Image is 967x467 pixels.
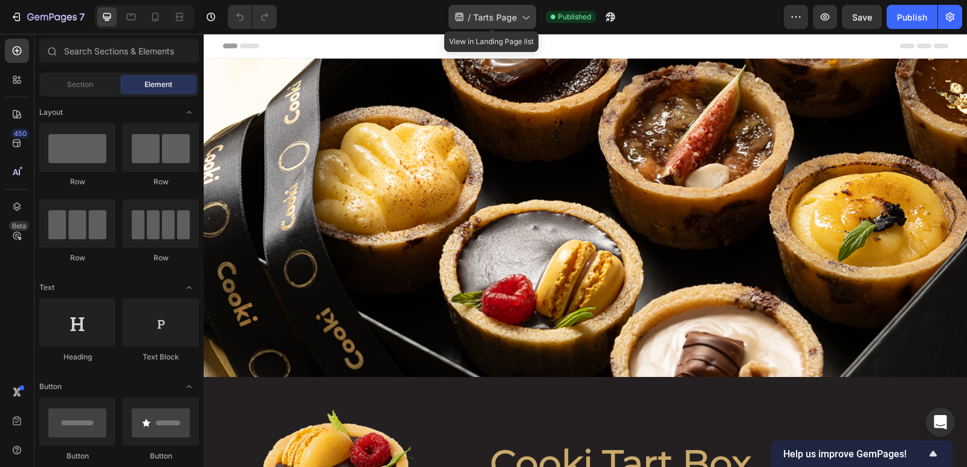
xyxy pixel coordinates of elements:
span: Button [39,381,62,392]
div: Row [123,253,199,263]
span: Toggle open [179,377,199,396]
span: Layout [39,107,63,118]
div: Row [39,253,115,263]
div: 450 [11,129,29,138]
input: Search Sections & Elements [39,39,199,63]
p: 7 [79,10,85,24]
div: Row [39,176,115,187]
div: Undo/Redo [228,5,277,29]
iframe: Design area [204,34,967,467]
span: Toggle open [179,103,199,122]
span: Section [67,79,93,90]
div: Button [123,451,199,462]
button: Save [842,5,882,29]
button: Publish [887,5,937,29]
h2: Cooki Tart Box [285,405,745,454]
span: Published [558,11,591,22]
div: Heading [39,352,115,362]
div: Beta [9,221,29,231]
span: Element [144,79,172,90]
div: Row [123,176,199,187]
span: Text [39,282,54,293]
div: Open Intercom Messenger [926,408,955,437]
span: Help us improve GemPages! [783,448,926,460]
span: Save [852,12,872,22]
button: 7 [5,5,90,29]
div: Publish [897,11,927,24]
span: Toggle open [179,278,199,297]
div: Text Block [123,352,199,362]
span: Tarts Page [473,11,517,24]
span: / [468,11,471,24]
button: Show survey - Help us improve GemPages! [783,446,940,461]
div: Button [39,451,115,462]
